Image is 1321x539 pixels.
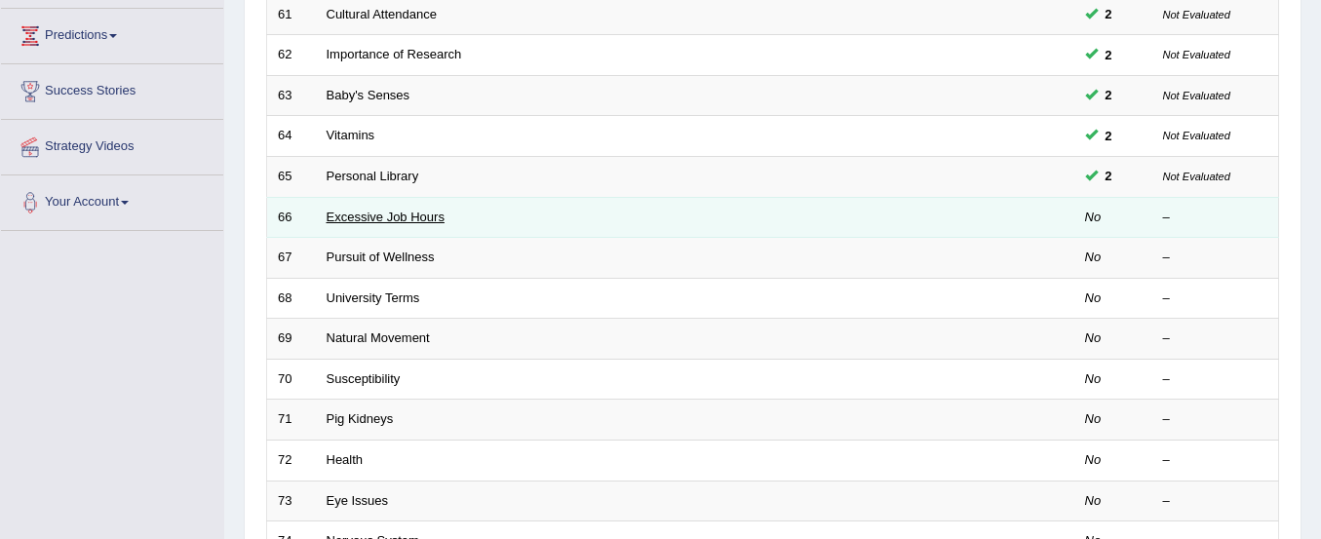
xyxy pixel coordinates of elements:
[327,371,401,386] a: Susceptibility
[1085,210,1102,224] em: No
[1163,451,1268,470] div: –
[267,197,316,238] td: 66
[1,9,223,58] a: Predictions
[327,250,435,264] a: Pursuit of Wellness
[267,400,316,441] td: 71
[1,120,223,169] a: Strategy Videos
[327,452,364,467] a: Health
[1085,330,1102,345] em: No
[1163,492,1268,511] div: –
[1163,49,1230,60] small: Not Evaluated
[327,169,419,183] a: Personal Library
[327,330,430,345] a: Natural Movement
[1098,4,1120,24] span: You can still take this question
[327,47,462,61] a: Importance of Research
[1085,411,1102,426] em: No
[267,440,316,481] td: 72
[1,175,223,224] a: Your Account
[1085,493,1102,508] em: No
[327,411,394,426] a: Pig Kidneys
[267,359,316,400] td: 70
[1085,250,1102,264] em: No
[1085,290,1102,305] em: No
[1163,9,1230,20] small: Not Evaluated
[267,481,316,521] td: 73
[1163,410,1268,429] div: –
[1163,249,1268,267] div: –
[327,128,375,142] a: Vitamins
[1163,90,1230,101] small: Not Evaluated
[1163,289,1268,308] div: –
[267,75,316,116] td: 63
[1085,371,1102,386] em: No
[1098,85,1120,105] span: You can still take this question
[327,7,437,21] a: Cultural Attendance
[267,116,316,157] td: 64
[1098,166,1120,186] span: You can still take this question
[327,493,389,508] a: Eye Issues
[327,210,445,224] a: Excessive Job Hours
[1098,126,1120,146] span: You can still take this question
[1163,329,1268,348] div: –
[267,238,316,279] td: 67
[1163,209,1268,227] div: –
[327,290,420,305] a: University Terms
[1163,370,1268,389] div: –
[1098,45,1120,65] span: You can still take this question
[1085,452,1102,467] em: No
[267,157,316,198] td: 65
[267,319,316,360] td: 69
[327,88,410,102] a: Baby's Senses
[1,64,223,113] a: Success Stories
[1163,171,1230,182] small: Not Evaluated
[1163,130,1230,141] small: Not Evaluated
[267,35,316,76] td: 62
[267,278,316,319] td: 68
